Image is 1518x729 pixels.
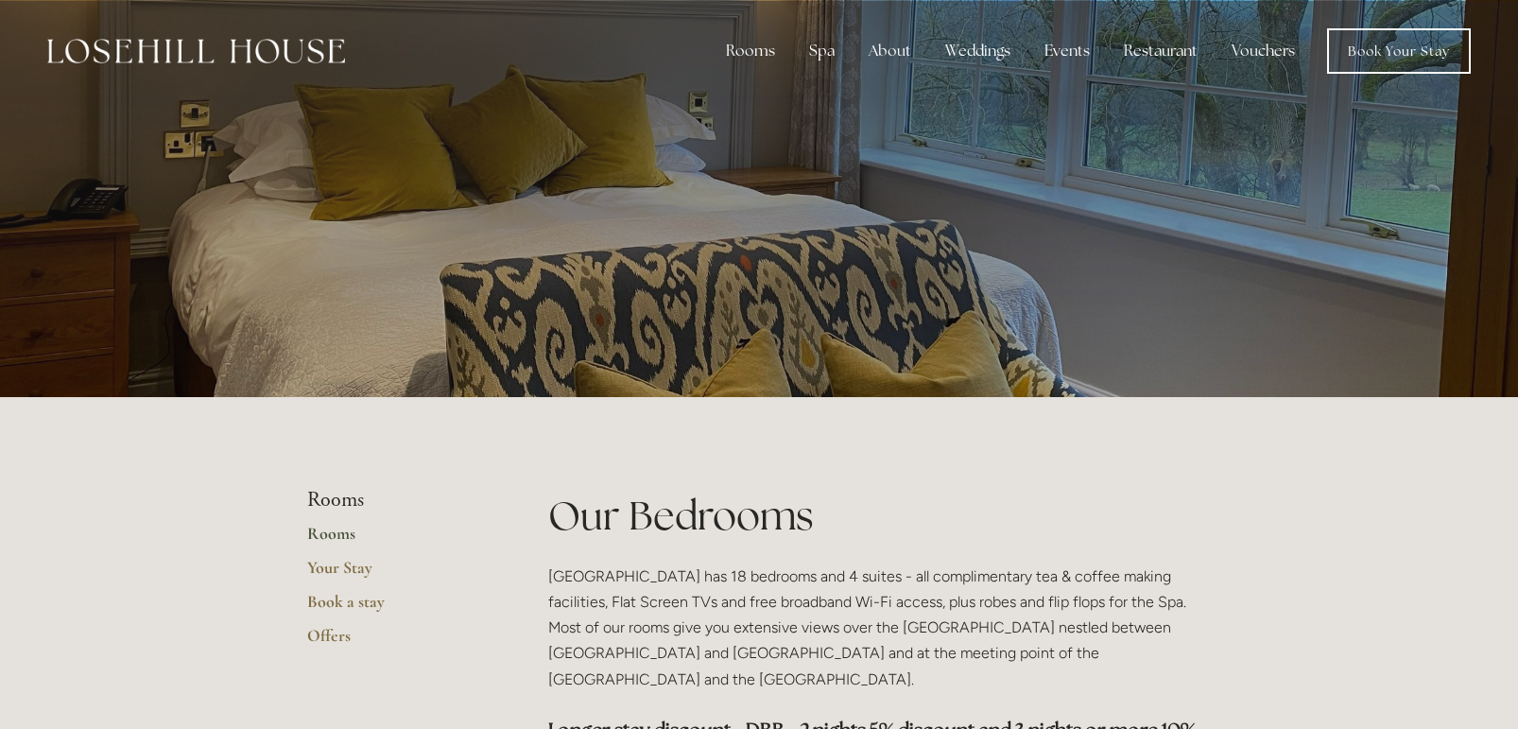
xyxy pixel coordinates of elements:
[1216,32,1310,70] a: Vouchers
[854,32,926,70] div: About
[307,523,488,557] a: Rooms
[1029,32,1105,70] div: Events
[307,591,488,625] a: Book a stay
[1109,32,1213,70] div: Restaurant
[930,32,1026,70] div: Weddings
[794,32,850,70] div: Spa
[307,557,488,591] a: Your Stay
[548,564,1211,692] p: [GEOGRAPHIC_DATA] has 18 bedrooms and 4 suites - all complimentary tea & coffee making facilities...
[307,625,488,659] a: Offers
[711,32,790,70] div: Rooms
[548,488,1211,544] h1: Our Bedrooms
[307,488,488,512] li: Rooms
[47,39,345,63] img: Losehill House
[1327,28,1471,74] a: Book Your Stay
